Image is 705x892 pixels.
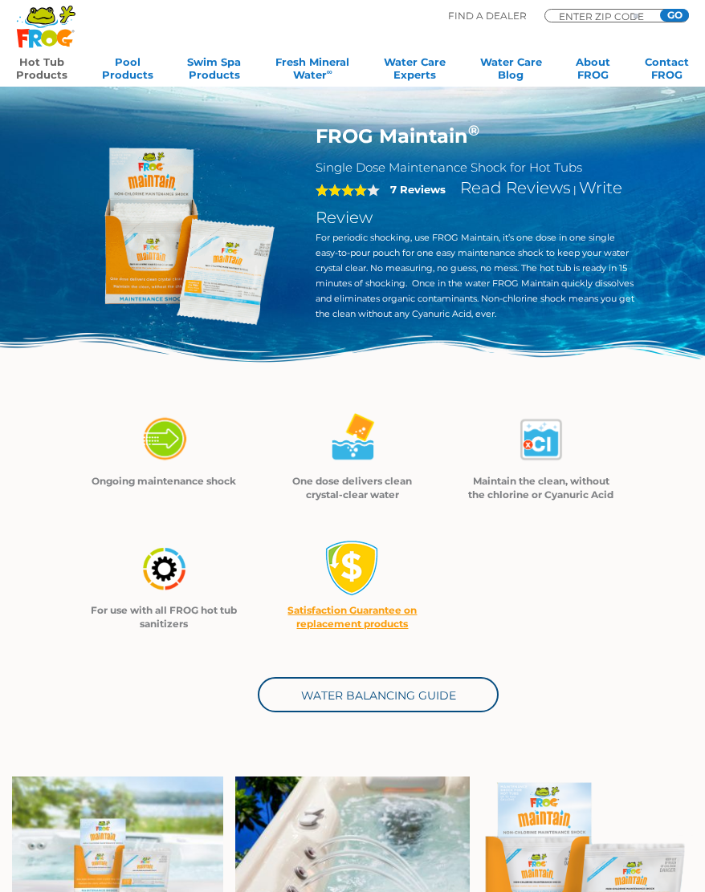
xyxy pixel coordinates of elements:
a: Water CareExperts [384,55,446,87]
p: Maintain the clean, without the chlorine or Cyanuric Acid [467,474,615,501]
p: Ongoing maintenance shock [90,474,238,488]
sup: ® [468,122,479,140]
img: Frog_Maintain_Hero-2-v2.png [68,124,291,347]
a: ContactFROG [645,55,689,87]
span: 4 [316,184,367,197]
strong: 7 Reviews [390,183,446,196]
a: Fresh MineralWater∞ [275,55,349,87]
sup: ∞ [327,67,332,76]
a: Satisfaction Guarantee on replacement products [287,604,417,630]
img: maintain_4-04 [136,540,192,597]
a: Hot TubProducts [16,55,67,87]
h1: FROG Maintain [316,124,638,148]
p: Find A Dealer [448,9,527,23]
a: PoolProducts [102,55,153,87]
a: Water CareBlog [480,55,542,87]
a: AboutFROG [576,55,610,87]
img: maintain_4-03 [513,411,569,468]
a: Read Reviews [460,178,571,197]
a: Water Balancing Guide [258,677,499,712]
img: money-back1-small [324,540,381,596]
p: For periodic shocking, use FROG Maintain, it’s one dose in one single easy-to-pour pouch for one ... [316,230,638,322]
input: Zip Code Form [557,12,654,20]
a: Swim SpaProducts [187,55,241,87]
img: maintain_4-01 [136,411,192,468]
input: GO [660,9,689,22]
span: | [573,184,577,196]
p: One dose delivers clean crystal-clear water [279,474,427,501]
h2: Single Dose Maintenance Shock for Hot Tubs [316,160,638,175]
p: For use with all FROG hot tub sanitizers [90,603,238,630]
img: maintain_4-02 [324,411,381,468]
